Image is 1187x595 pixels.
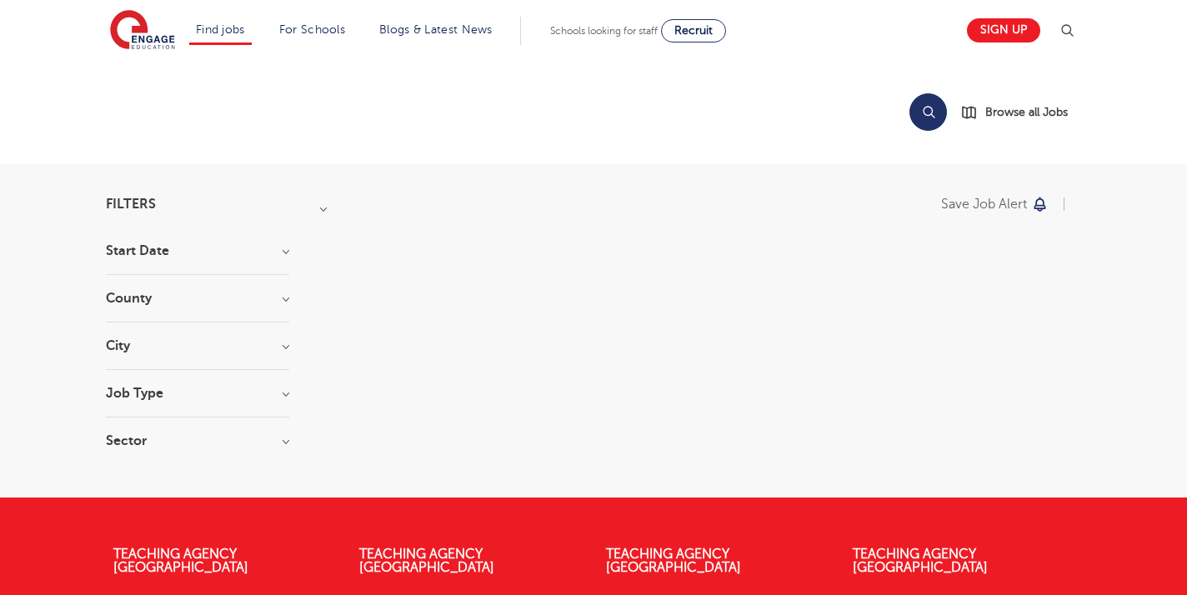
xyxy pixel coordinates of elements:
[196,23,245,36] a: Find jobs
[359,547,494,575] a: Teaching Agency [GEOGRAPHIC_DATA]
[106,339,289,352] h3: City
[960,102,1081,122] a: Browse all Jobs
[106,434,289,447] h3: Sector
[550,25,658,37] span: Schools looking for staff
[674,24,713,37] span: Recruit
[106,197,156,211] span: Filters
[967,18,1040,42] a: Sign up
[941,197,1027,211] p: Save job alert
[661,19,726,42] a: Recruit
[106,244,289,257] h3: Start Date
[110,10,175,52] img: Engage Education
[853,547,988,575] a: Teaching Agency [GEOGRAPHIC_DATA]
[113,547,248,575] a: Teaching Agency [GEOGRAPHIC_DATA]
[606,547,741,575] a: Teaching Agency [GEOGRAPHIC_DATA]
[909,93,947,131] button: Search
[106,387,289,400] h3: Job Type
[941,197,1049,211] button: Save job alert
[379,23,493,36] a: Blogs & Latest News
[279,23,345,36] a: For Schools
[106,292,289,305] h3: County
[985,102,1068,122] span: Browse all Jobs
